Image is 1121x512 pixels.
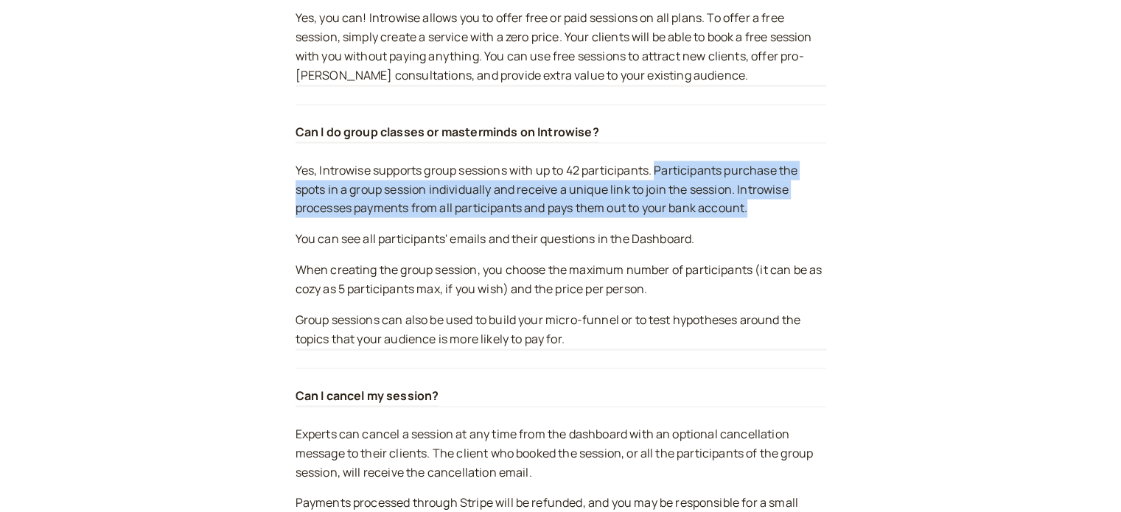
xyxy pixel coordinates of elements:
[296,261,826,299] p: When creating the group session, you choose the maximum number of participants (it can be as cozy...
[296,161,826,219] p: Yes, Introwise supports group sessions with up to 42 participants. Participants purchase the spot...
[296,387,826,407] a: Can I cancel my session?
[296,123,599,143] h4: Can I do group classes or masterminds on Introwise?
[296,123,826,144] a: Can I do group classes or masterminds on Introwise?
[296,230,826,249] p: You can see all participants' emails and their questions in the Dashboard.
[1047,441,1121,512] iframe: Chat Widget
[296,9,826,86] p: Yes, you can! Introwise allows you to offer free or paid sessions on all plans. To offer a free s...
[296,425,826,483] p: Experts can cancel a session at any time from the dashboard with an optional cancellation message...
[296,387,439,407] h4: Can I cancel my session?
[1047,441,1121,512] div: Csevegés widget
[296,311,826,350] p: Group sessions can also be used to build your micro-funnel or to test hypotheses around the topic...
